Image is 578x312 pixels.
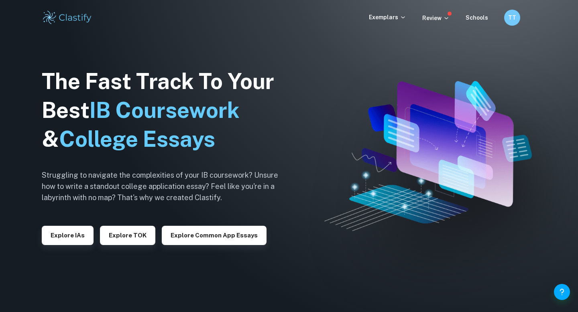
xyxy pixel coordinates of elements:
[42,10,93,26] img: Clastify logo
[324,81,532,231] img: Clastify hero
[59,126,215,152] span: College Essays
[42,67,291,154] h1: The Fast Track To Your Best &
[100,226,155,245] button: Explore TOK
[554,284,570,300] button: Help and Feedback
[369,13,406,22] p: Exemplars
[466,14,488,21] a: Schools
[162,226,267,245] button: Explore Common App essays
[162,231,267,239] a: Explore Common App essays
[42,170,291,203] h6: Struggling to navigate the complexities of your IB coursework? Unsure how to write a standout col...
[90,97,240,123] span: IB Coursework
[42,226,94,245] button: Explore IAs
[508,13,517,22] h6: TT
[422,14,450,22] p: Review
[42,231,94,239] a: Explore IAs
[504,10,520,26] button: TT
[100,231,155,239] a: Explore TOK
